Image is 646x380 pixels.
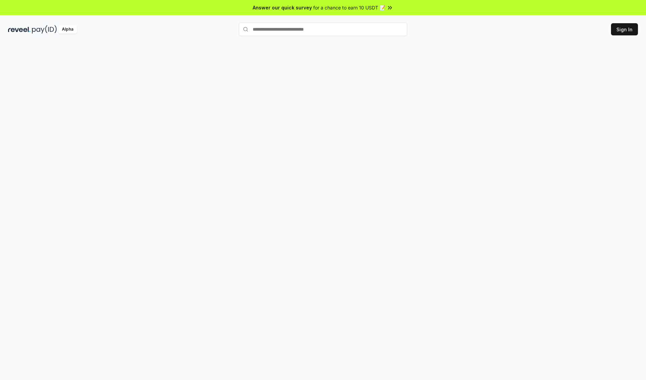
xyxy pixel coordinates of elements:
div: Alpha [58,25,77,34]
button: Sign In [611,23,638,35]
img: reveel_dark [8,25,31,34]
span: for a chance to earn 10 USDT 📝 [313,4,385,11]
img: pay_id [32,25,57,34]
span: Answer our quick survey [253,4,312,11]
